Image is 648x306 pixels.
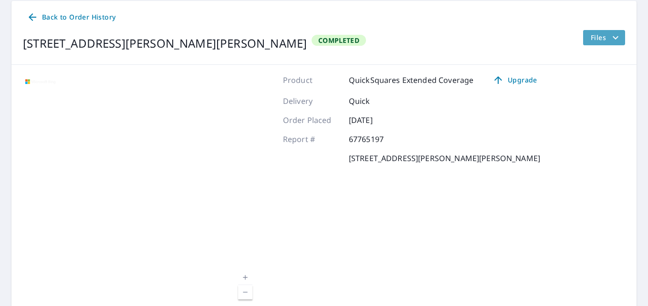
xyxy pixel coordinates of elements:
p: Order Placed [283,114,340,126]
p: [STREET_ADDRESS][PERSON_NAME][PERSON_NAME] [349,153,540,164]
p: [DATE] [349,114,406,126]
button: filesDropdownBtn-67765197 [583,30,625,45]
a: Current Level 17, Zoom Out [238,285,252,299]
div: [STREET_ADDRESS][PERSON_NAME][PERSON_NAME] [23,35,307,52]
span: Completed [313,36,365,45]
p: Delivery [283,95,340,107]
span: Upgrade [491,74,539,86]
p: Report # [283,133,340,145]
p: QuickSquares Extended Coverage [349,74,474,86]
p: Product [283,74,340,86]
span: Files [591,32,621,43]
p: Quick [349,95,406,107]
a: Current Level 17, Zoom In [238,271,252,285]
a: Back to Order History [23,9,119,26]
span: Back to Order History [27,11,115,23]
p: 67765197 [349,133,406,145]
a: Upgrade [485,72,544,88]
